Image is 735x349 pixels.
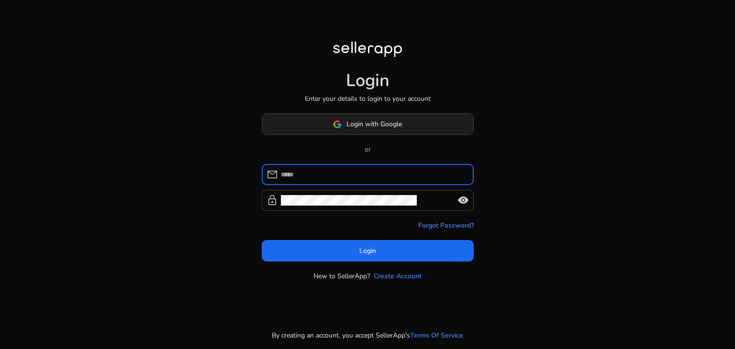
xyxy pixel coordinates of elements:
[305,94,431,104] p: Enter your details to login to your account
[262,144,474,154] p: or
[410,330,463,340] a: Terms Of Service
[346,119,402,129] span: Login with Google
[418,220,474,230] a: Forgot Password?
[267,195,278,206] span: lock
[313,271,370,281] p: New to SellerApp?
[346,70,390,91] h1: Login
[457,195,469,206] span: visibility
[262,240,474,262] button: Login
[267,169,278,180] span: mail
[359,246,376,256] span: Login
[262,113,474,135] button: Login with Google
[374,271,422,281] a: Create Account
[333,120,342,129] img: google-logo.svg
